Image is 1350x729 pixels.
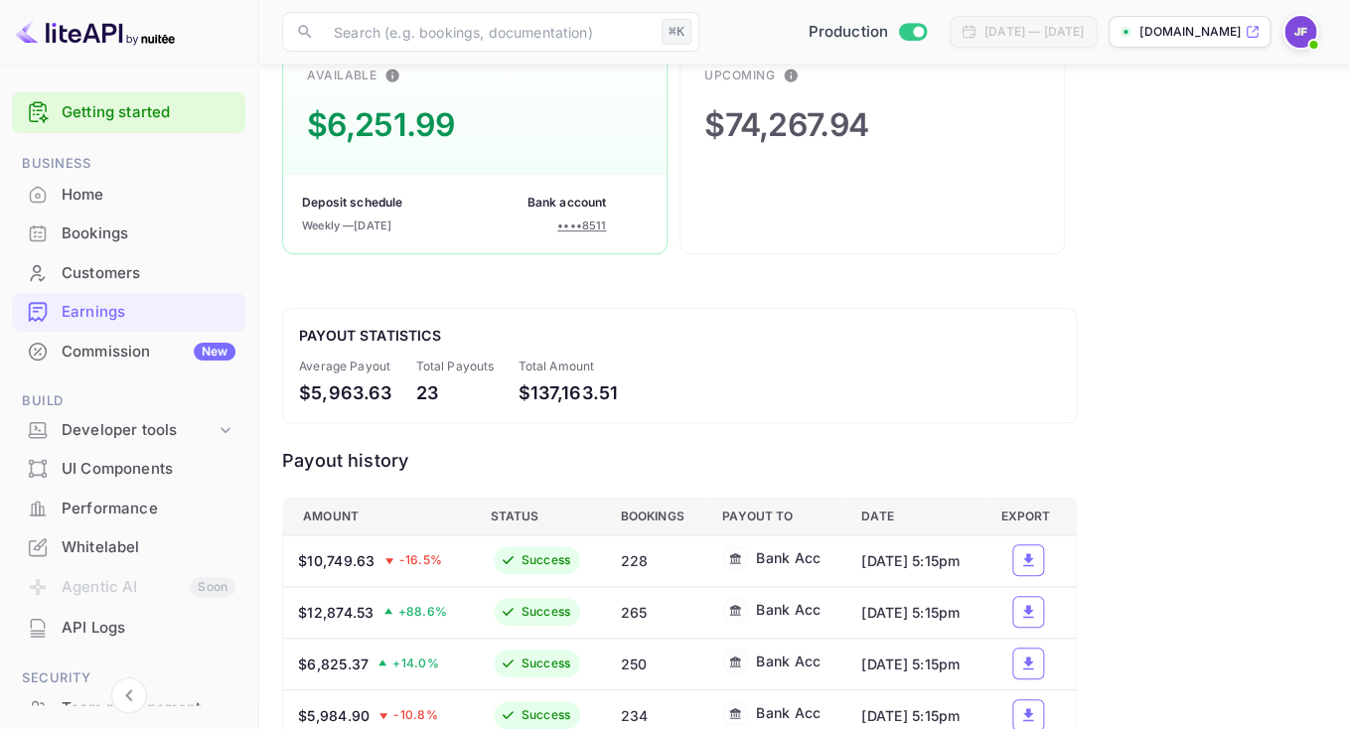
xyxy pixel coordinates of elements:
span: -10.8 % [393,706,438,724]
span: + 14.0 % [392,655,439,672]
div: Average Payout [299,358,391,375]
span: + 88.6 % [398,603,448,621]
div: 23 [415,379,494,406]
div: Success [521,551,570,569]
div: Customers [62,262,235,285]
div: $10,749.63 [298,550,375,571]
a: Customers [12,254,245,291]
div: $74,267.94 [704,101,868,149]
a: UI Components [12,450,245,487]
input: Search (e.g. bookings, documentation) [322,12,654,52]
div: $5,963.63 [299,379,391,406]
span: -16.5 % [399,551,443,569]
div: Bookings [62,222,235,245]
div: Total Amount [518,358,618,375]
div: $12,874.53 [298,602,375,623]
th: Status [474,498,604,534]
span: Production [808,21,888,44]
a: Home [12,176,245,213]
div: [DATE] — [DATE] [984,23,1084,41]
th: Payout to [706,498,845,534]
div: API Logs [62,617,235,640]
span: Security [12,667,245,689]
a: Getting started [62,101,235,124]
div: Bank account [526,194,606,212]
div: Bank Acc [756,599,821,620]
div: Earnings [62,301,235,324]
div: ⌘K [662,19,691,45]
div: •••• 8511 [557,218,606,234]
div: Commission [62,341,235,364]
div: Performance [62,498,235,520]
img: Jenny Frimer [1284,16,1316,48]
div: Switch to Sandbox mode [800,21,934,44]
div: 265 [620,602,690,623]
div: Home [62,184,235,207]
div: UI Components [62,458,235,481]
div: Success [521,706,570,724]
th: Date [845,498,984,534]
div: Success [521,603,570,621]
div: Customers [12,254,245,293]
a: Whitelabel [12,528,245,565]
div: 228 [620,550,690,571]
div: [DATE] 5:15pm [861,705,969,726]
div: Bank Acc [756,547,821,568]
div: Developer tools [62,419,216,442]
th: Export [984,498,1076,534]
div: Developer tools [12,413,245,448]
div: Home [12,176,245,215]
div: UI Components [12,450,245,489]
a: Earnings [12,293,245,330]
div: Total Payouts [415,358,494,375]
div: CommissionNew [12,333,245,371]
button: This is the amount of confirmed commission that will be paid to you on the next scheduled deposit [376,60,408,91]
p: [DOMAIN_NAME] [1139,23,1241,41]
div: Whitelabel [62,536,235,559]
div: API Logs [12,609,245,648]
div: Upcoming [704,67,775,84]
div: 234 [620,705,690,726]
img: LiteAPI logo [16,16,175,48]
div: Deposit schedule [302,194,402,212]
a: Performance [12,490,245,526]
span: Build [12,390,245,412]
div: Team management [62,697,235,720]
div: Whitelabel [12,528,245,567]
div: [DATE] 5:15pm [861,550,969,571]
button: This is the amount of commission earned for bookings that have not been finalized. After guest ch... [775,60,807,91]
div: [DATE] 5:15pm [861,602,969,623]
div: Performance [12,490,245,528]
a: Bookings [12,215,245,251]
div: $5,984.90 [298,705,370,726]
div: Available [307,67,376,84]
div: 250 [620,654,690,674]
div: New [194,343,235,361]
th: Amount [283,498,475,534]
div: Payout Statistics [299,325,1060,346]
div: Payout history [282,447,1077,474]
div: $6,825.37 [298,654,369,674]
div: Getting started [12,92,245,133]
a: Team management [12,689,245,726]
div: Bookings [12,215,245,253]
div: $137,163.51 [518,379,618,406]
div: Bank Acc [756,702,821,723]
button: Collapse navigation [111,677,147,713]
div: [DATE] 5:15pm [861,654,969,674]
div: Weekly — [DATE] [302,218,391,234]
th: Bookings [604,498,706,534]
div: Bank Acc [756,651,821,671]
span: Business [12,153,245,175]
div: $6,251.99 [307,101,454,149]
a: CommissionNew [12,333,245,369]
div: Success [521,655,570,672]
a: API Logs [12,609,245,646]
div: Earnings [12,293,245,332]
